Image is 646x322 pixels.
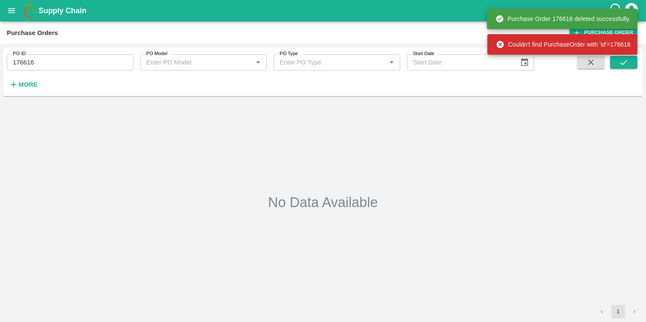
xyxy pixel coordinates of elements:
input: Enter PO ID [7,54,133,70]
b: Supply Chain [38,6,86,15]
strong: More [18,81,38,88]
input: Enter PO Model [143,57,239,68]
button: Open [253,57,264,68]
label: PO ID [13,50,26,57]
button: page 1 [611,305,625,319]
img: logo [21,2,38,19]
button: More [7,77,40,92]
h2: No Data Available [268,194,378,211]
button: Choose date [516,54,533,70]
div: Purchase Orders [7,27,58,38]
div: account of current user [624,2,639,20]
input: Enter PO Type [276,57,372,68]
a: Supply Chain [38,5,609,17]
button: open drawer [2,1,21,20]
label: PO Model [146,50,168,57]
div: Couldn't find PurchaseOrder with 'id'=176616 [496,37,631,52]
div: customer-support [609,3,624,18]
label: PO Type [280,50,298,57]
nav: pagination navigation [594,305,643,319]
div: Purchase Order 176616 deleted successfully. [496,11,631,26]
input: Start Date [407,54,513,70]
label: Start Date [413,50,434,57]
button: Open [386,57,397,68]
